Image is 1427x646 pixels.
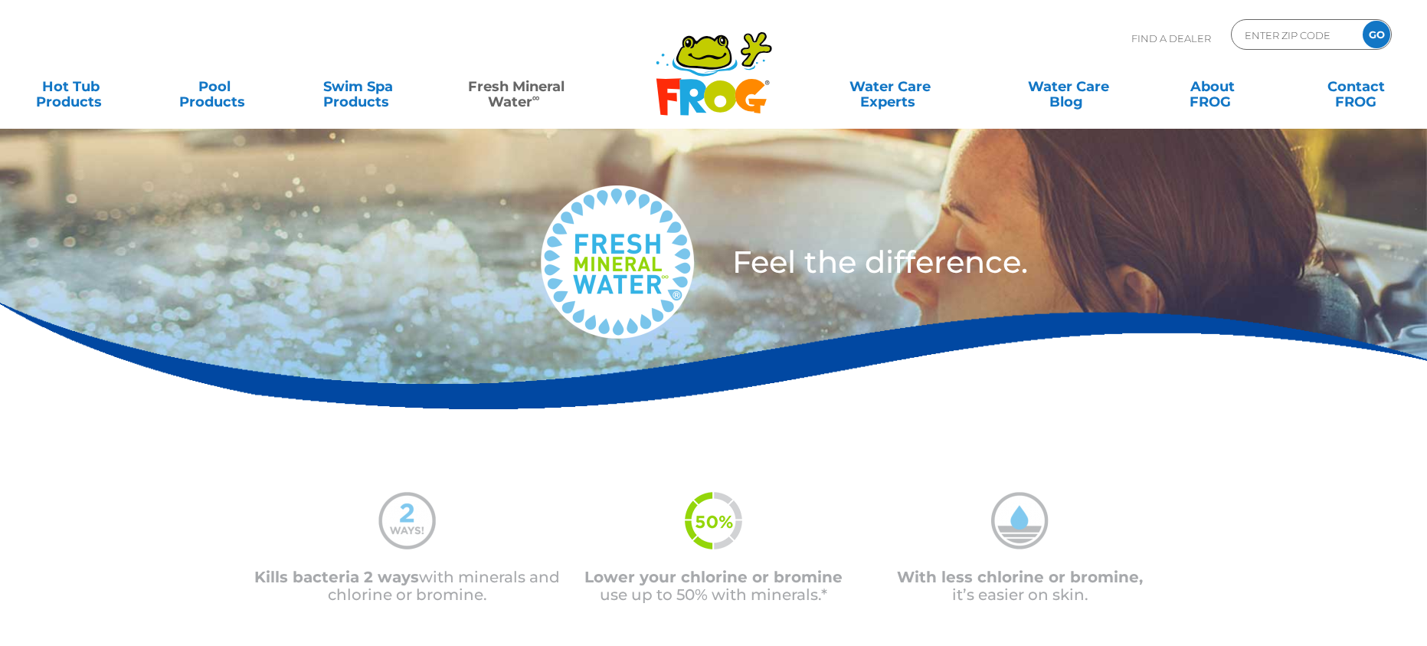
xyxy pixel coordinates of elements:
[685,492,742,549] img: fmw-50percent-icon
[897,568,1143,586] span: With less chlorine or bromine,
[254,568,419,586] span: Kills bacteria 2 ways
[447,71,586,102] a: Fresh MineralWater∞
[561,569,867,604] p: use up to 50% with minerals.*
[1157,71,1268,102] a: AboutFROG
[1013,71,1124,102] a: Water CareBlog
[378,492,436,549] img: mineral-water-2-ways
[1243,24,1347,46] input: Zip Code Form
[159,71,271,102] a: PoolProducts
[15,71,127,102] a: Hot TubProducts
[1300,71,1412,102] a: ContactFROG
[867,569,1173,604] p: it’s easier on skin.
[732,247,1308,277] h3: Feel the difference.
[1131,19,1211,57] p: Find A Dealer
[799,71,980,102] a: Water CareExperts
[991,492,1049,549] img: mineral-water-less-chlorine
[1363,21,1390,48] input: GO
[303,71,414,102] a: Swim SpaProducts
[584,568,843,586] span: Lower your chlorine or bromine
[254,569,561,604] p: with minerals and chlorine or bromine.
[532,91,540,103] sup: ∞
[541,185,694,339] img: fresh-mineral-water-logo-medium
